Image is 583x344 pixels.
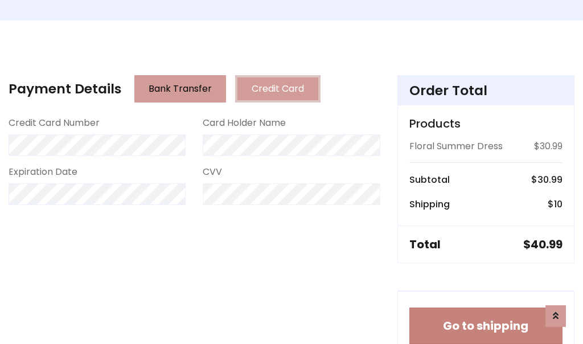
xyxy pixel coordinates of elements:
label: CVV [203,165,222,179]
span: 30.99 [537,173,563,186]
h4: Payment Details [9,81,121,97]
label: Expiration Date [9,165,77,179]
h6: Subtotal [409,174,450,185]
h6: $ [531,174,563,185]
span: 10 [554,198,563,211]
p: Floral Summer Dress [409,140,503,153]
button: Bank Transfer [134,75,226,103]
h5: Products [409,117,563,130]
span: 40.99 [531,236,563,252]
h4: Order Total [409,83,563,99]
label: Credit Card Number [9,116,100,130]
button: Go to shipping [409,308,563,344]
p: $30.99 [534,140,563,153]
h5: Total [409,237,441,251]
h5: $ [523,237,563,251]
label: Card Holder Name [203,116,286,130]
h6: $ [548,199,563,210]
h6: Shipping [409,199,450,210]
button: Credit Card [235,75,321,103]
